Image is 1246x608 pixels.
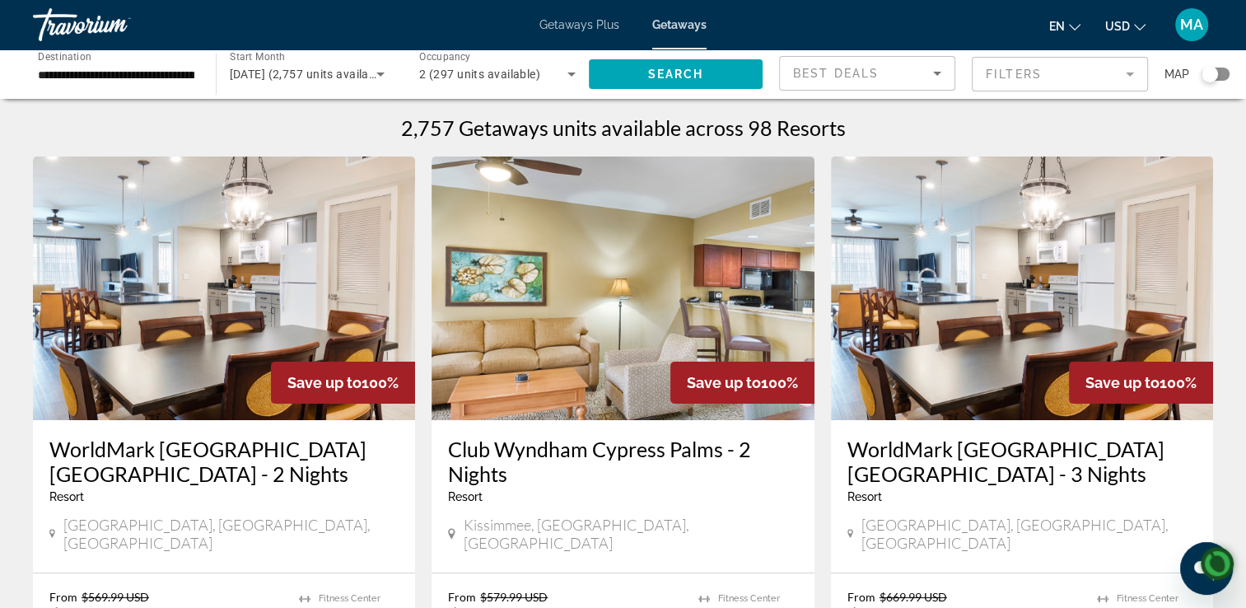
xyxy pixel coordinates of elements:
span: USD [1105,20,1130,33]
div: 100% [670,362,814,404]
img: 3995I01X.jpg [432,157,814,420]
span: 2 (297 units available) [419,68,540,81]
a: Getaways Plus [539,18,619,31]
mat-select: Sort by [793,63,941,83]
span: Occupancy [419,51,471,63]
span: $579.99 USD [480,590,548,604]
span: Search [647,68,703,81]
span: [GEOGRAPHIC_DATA], [GEOGRAPHIC_DATA], [GEOGRAPHIC_DATA] [861,516,1197,552]
div: 100% [271,362,415,404]
span: From [448,590,476,604]
a: Getaways [652,18,707,31]
span: Fitness Center [319,593,380,604]
span: Map [1164,63,1189,86]
img: 5945I01X.jpg [831,157,1213,420]
button: Filter [972,56,1148,92]
button: User Menu [1170,7,1213,42]
span: Best Deals [793,67,879,80]
span: From [847,590,875,604]
span: $569.99 USD [82,590,149,604]
span: [GEOGRAPHIC_DATA], [GEOGRAPHIC_DATA], [GEOGRAPHIC_DATA] [63,516,399,552]
a: Club Wyndham Cypress Palms - 2 Nights [448,437,797,486]
button: Search [589,59,763,89]
span: Destination [38,50,91,62]
span: Save up to [687,374,761,391]
span: Fitness Center [718,593,780,604]
span: Resort [448,490,483,503]
span: Fitness Center [1117,593,1178,604]
span: $669.99 USD [880,590,947,604]
span: Save up to [287,374,362,391]
a: WorldMark [GEOGRAPHIC_DATA] [GEOGRAPHIC_DATA] - 3 Nights [847,437,1197,486]
a: Travorium [33,3,198,46]
span: Start Month [230,51,285,63]
span: MA [1180,16,1203,33]
span: Save up to [1085,374,1160,391]
span: Resort [847,490,882,503]
span: en [1049,20,1065,33]
h1: 2,757 Getaways units available across 98 Resorts [401,115,846,140]
div: 100% [1069,362,1213,404]
span: Resort [49,490,84,503]
img: 5945I01X.jpg [33,157,415,420]
button: Change language [1049,14,1080,38]
span: Kissimmee, [GEOGRAPHIC_DATA], [GEOGRAPHIC_DATA] [464,516,797,552]
span: [DATE] (2,757 units available) [230,68,390,81]
span: From [49,590,77,604]
iframe: Button to launch messaging window [1180,542,1233,595]
a: WorldMark [GEOGRAPHIC_DATA] [GEOGRAPHIC_DATA] - 2 Nights [49,437,399,486]
button: Change currency [1105,14,1146,38]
